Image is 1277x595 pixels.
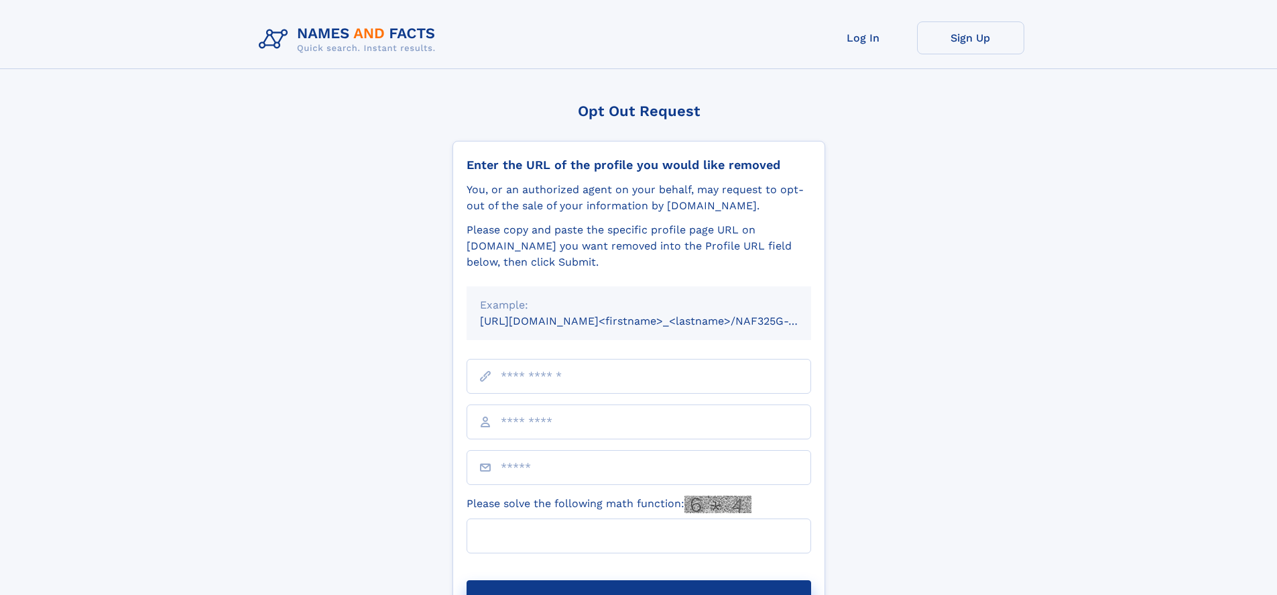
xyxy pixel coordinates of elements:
[480,315,837,327] small: [URL][DOMAIN_NAME]<firstname>_<lastname>/NAF325G-xxxxxxxx
[917,21,1024,54] a: Sign Up
[452,103,825,119] div: Opt Out Request
[467,496,751,513] label: Please solve the following math function:
[480,297,798,313] div: Example:
[253,21,446,58] img: Logo Names and Facts
[810,21,917,54] a: Log In
[467,222,811,270] div: Please copy and paste the specific profile page URL on [DOMAIN_NAME] you want removed into the Pr...
[467,182,811,214] div: You, or an authorized agent on your behalf, may request to opt-out of the sale of your informatio...
[467,158,811,172] div: Enter the URL of the profile you would like removed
